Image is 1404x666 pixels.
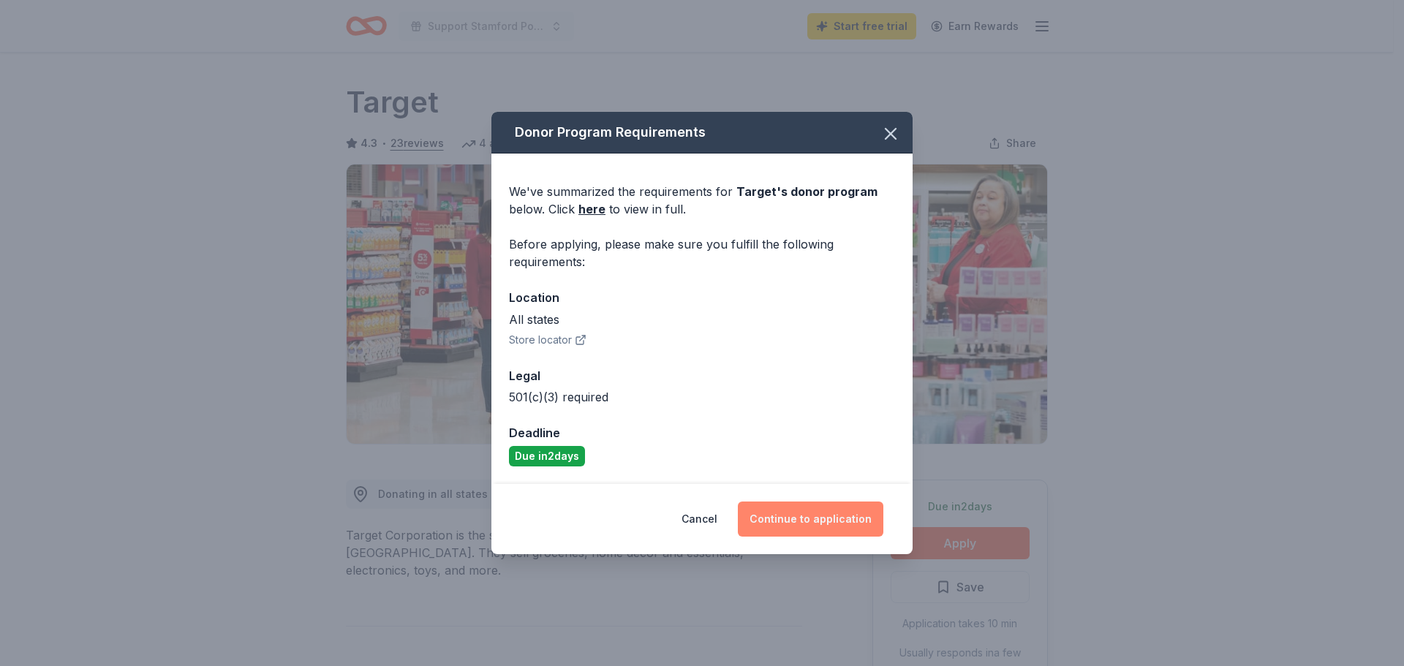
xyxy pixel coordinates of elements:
[509,288,895,307] div: Location
[509,423,895,442] div: Deadline
[509,331,586,349] button: Store locator
[509,183,895,218] div: We've summarized the requirements for below. Click to view in full.
[491,112,913,154] div: Donor Program Requirements
[509,311,895,328] div: All states
[738,502,883,537] button: Continue to application
[682,502,717,537] button: Cancel
[578,200,605,218] a: here
[509,446,585,466] div: Due in 2 days
[509,388,895,406] div: 501(c)(3) required
[509,366,895,385] div: Legal
[736,184,877,199] span: Target 's donor program
[509,235,895,270] div: Before applying, please make sure you fulfill the following requirements:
